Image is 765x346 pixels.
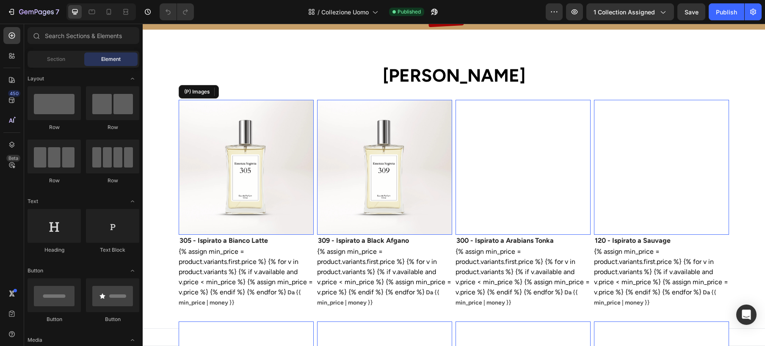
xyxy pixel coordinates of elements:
div: Row [86,177,139,184]
a: 300 - Ispirato a Arabians Tonka [313,211,448,223]
div: Row [28,124,81,131]
strong: Da {{ min_price | money }} [451,265,574,283]
strong: Da {{ min_price | money }} [174,265,297,283]
a: 300 - Ispirato a Arabians Tonka [313,76,448,211]
button: 1 collection assigned [586,3,674,20]
img: 35 [313,76,448,211]
span: / [318,8,320,16]
input: Search Sections & Elements [28,27,139,44]
span: Section [47,55,65,63]
div: Publish [716,8,737,16]
a: 309 - Ispirato a Black Afgano [174,211,309,223]
div: {% assign min_price = product.variants.first.price %} {% for v in product.variants %} {% if v.ava... [451,223,586,284]
img: 34 [451,76,586,211]
a: 120 - Ispirato a Sauvage [451,211,586,223]
button: Publish [709,3,744,20]
span: Toggle open [126,264,139,277]
span: Element [101,55,121,63]
div: 450 [8,90,20,97]
div: Button [86,316,139,323]
span: Collezione Uomo [321,8,369,16]
span: Toggle open [126,195,139,208]
div: Row [28,177,81,184]
p: 7 [55,7,59,17]
div: {% assign min_price = product.variants.first.price %} {% for v in product.variants %} {% if v.ava... [174,223,309,284]
span: Button [28,267,43,275]
strong: Da {{ min_price | money }} [313,265,435,283]
button: 7 [3,3,63,20]
span: Toggle open [126,72,139,85]
span: Media [28,336,42,344]
a: 120 - Ispirato a Sauvage [451,76,586,211]
span: 1 collection assigned [594,8,655,16]
span: Save [685,8,699,16]
span: Published [398,8,421,16]
div: Undo/Redo [160,3,194,20]
iframe: Design area [143,24,765,346]
div: Button [28,316,81,323]
span: Layout [28,75,44,82]
a: 309 - Ispirato a Black Afgano [174,76,309,211]
div: Text Block [86,246,139,254]
button: Save [677,3,705,20]
div: Beta [6,155,20,162]
div: Row [86,124,139,131]
div: Open Intercom Messenger [736,305,757,325]
div: Heading [28,246,81,254]
div: {% assign min_price = product.variants.first.price %} {% for v in product.variants %} {% if v.ava... [313,223,448,284]
img: 25 [174,76,309,211]
span: Text [28,198,38,205]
